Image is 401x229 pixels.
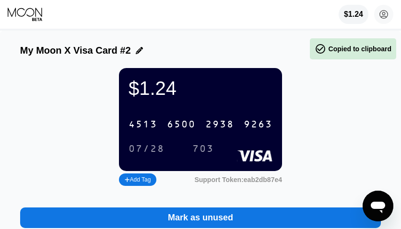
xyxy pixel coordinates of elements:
span:  [315,43,326,55]
div: Support Token:eab2db87e4 [194,176,282,183]
div: Mark as unused [20,207,381,228]
div: 07/28 [129,144,165,155]
div: 703 [192,144,214,155]
div: $1.24 [339,5,368,24]
div: 9263 [244,119,272,130]
div: Add Tag [119,173,156,186]
div: $1.24 [129,78,272,99]
div: 6500 [167,119,196,130]
div: Support Token: eab2db87e4 [194,176,282,183]
iframe: Button to launch messaging window [363,191,393,221]
div: Copied to clipboard [315,43,391,55]
div: 07/28 [121,141,172,157]
div: My Moon X Visa Card #2 [20,45,131,56]
div: 4513650029389263 [123,114,278,134]
div: 703 [185,141,221,157]
div: 2938 [205,119,234,130]
div: 4513 [129,119,157,130]
div: Mark as unused [168,212,233,223]
div: $1.24 [344,10,363,19]
div: Add Tag [125,176,151,183]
